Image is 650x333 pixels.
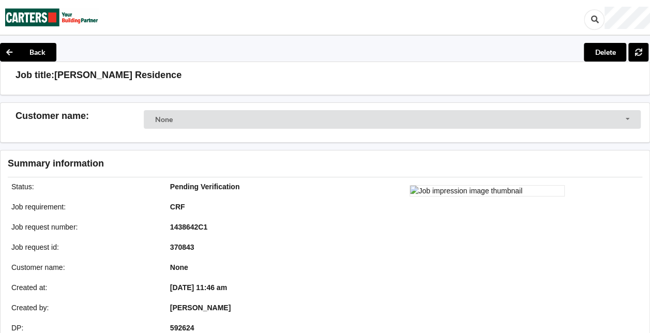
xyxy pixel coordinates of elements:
button: Delete [584,43,626,62]
b: 592624 [170,324,194,332]
div: Created by : [4,302,163,313]
h3: [PERSON_NAME] Residence [54,69,182,81]
b: [PERSON_NAME] [170,304,231,312]
div: Customer name : [4,262,163,273]
div: User Profile [604,7,650,29]
img: Carters [5,1,98,34]
div: Status : [4,181,163,192]
div: Customer Selector [144,110,641,129]
b: CRF [170,203,185,211]
div: Job request id : [4,242,163,252]
div: Created at : [4,282,163,293]
h3: Summary information [8,158,480,170]
h3: Customer name : [16,110,144,122]
div: Job requirement : [4,202,163,212]
b: 1438642C1 [170,223,207,231]
b: [DATE] 11:46 am [170,283,227,292]
img: Job impression image thumbnail [410,185,565,196]
h3: Job title: [16,69,54,81]
b: None [170,263,188,271]
div: None [155,116,173,123]
b: Pending Verification [170,183,240,191]
div: DP : [4,323,163,333]
b: 370843 [170,243,194,251]
div: Job request number : [4,222,163,232]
